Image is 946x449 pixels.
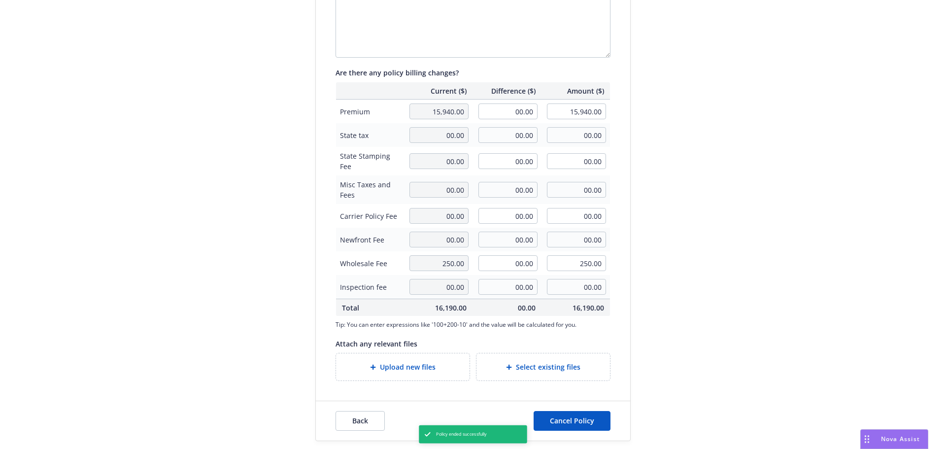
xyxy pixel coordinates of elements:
[340,258,400,269] span: Wholesale Fee
[516,362,580,372] span: Select existing files
[336,320,610,329] span: Tip: You can enter expressions like '100+200-10' and the value will be calculated for you.
[340,151,400,172] span: State Stamping Fee
[478,86,536,96] span: Difference ($)
[340,130,400,140] span: State tax
[436,431,486,438] span: Policy ended successfully
[534,411,610,431] button: Cancel Policy
[336,339,417,348] span: Attach any relevant files
[340,106,400,117] span: Premium
[340,235,400,245] span: Newfront Fee
[340,179,400,200] span: Misc Taxes and Fees
[881,435,920,443] span: Nova Assist
[340,282,400,292] span: Inspection fee
[547,303,605,313] span: 16,190.00
[476,353,610,381] div: Select existing files
[340,211,400,221] span: Carrier Policy Fee
[336,353,470,381] div: Upload new files
[478,303,536,313] span: 00.00
[352,416,368,425] span: Back
[547,86,605,96] span: Amount ($)
[409,303,467,313] span: 16,190.00
[342,303,398,313] span: Total
[860,429,928,449] button: Nova Assist
[336,68,459,77] span: Are there any policy billing changes?
[409,86,467,96] span: Current ($)
[550,416,594,425] span: Cancel Policy
[336,411,385,431] button: Back
[380,362,436,372] span: Upload new files
[861,430,873,449] div: Drag to move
